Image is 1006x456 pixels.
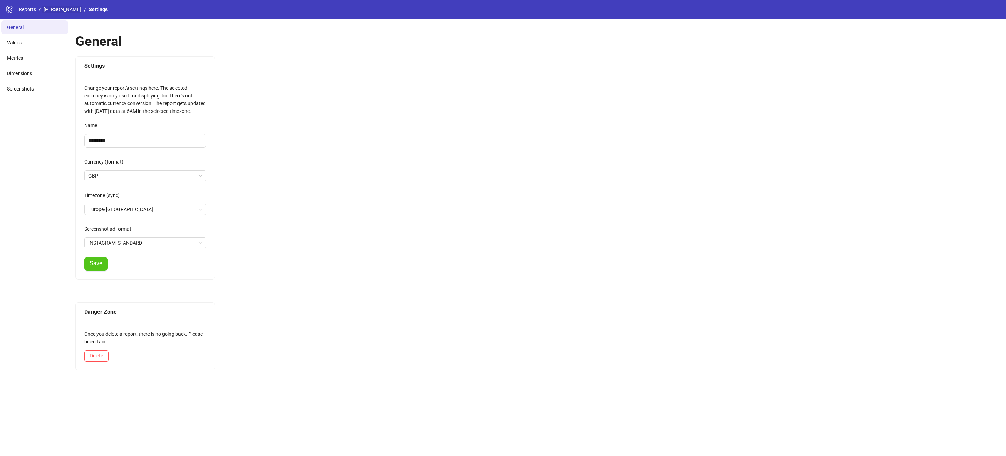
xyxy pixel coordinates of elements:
[90,353,103,359] span: Delete
[88,204,202,215] span: Europe/London
[7,55,23,61] span: Metrics
[84,61,206,70] div: Settings
[88,171,202,181] span: GBP
[84,350,109,362] button: Delete
[7,40,22,45] span: Values
[84,84,206,115] div: Change your report's settings here. The selected currency is only used for displaying, but there'...
[7,24,24,30] span: General
[90,260,102,267] span: Save
[84,156,128,167] label: Currency (format)
[89,7,108,12] span: Settings
[84,134,206,148] input: Name
[7,86,34,92] span: Screenshots
[84,330,206,346] div: Once you delete a report, there is no going back. Please be certain.
[75,33,1000,49] h1: General
[84,223,136,234] label: Screenshot ad format
[17,6,37,13] a: Reports
[84,307,206,316] div: Danger Zone
[42,6,82,13] a: [PERSON_NAME]
[84,6,86,13] li: /
[84,257,108,271] button: Save
[7,71,32,76] span: Dimensions
[88,238,202,248] span: INSTAGRAM_STANDARD
[84,120,102,131] label: Name
[39,6,41,13] li: /
[84,190,124,201] label: Timezone (sync)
